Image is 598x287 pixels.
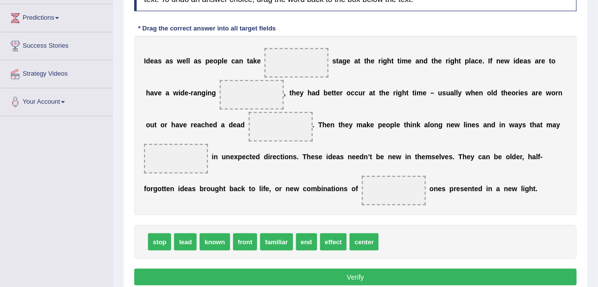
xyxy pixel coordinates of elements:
b: p [238,153,242,161]
b: i [327,153,329,161]
b: h [171,121,176,129]
b: i [381,57,383,65]
b: l [222,57,224,65]
b: k [417,121,420,129]
b: i [411,121,413,129]
b: r [516,89,518,97]
a: Strategy Videos [0,60,113,85]
b: e [242,153,246,161]
b: d [213,121,217,129]
b: x [234,153,238,161]
b: a [176,121,179,129]
b: s [340,153,344,161]
b: h [406,121,411,129]
b: e [347,57,351,65]
b: o [146,121,150,129]
b: a [249,57,253,65]
span: Drop target [265,48,329,78]
b: e [392,153,396,161]
b: a [166,57,170,65]
b: i [179,89,180,97]
div: * Drag the correct answer into all target fields [134,24,280,33]
b: h [455,57,459,65]
b: t [432,57,434,65]
b: g [202,89,206,97]
b: e [508,89,512,97]
b: t [154,121,157,129]
b: a [450,89,454,97]
b: l [469,57,471,65]
b: e [436,153,440,161]
b: e [209,57,213,65]
b: w [509,121,515,129]
b: a [515,121,519,129]
b: w [466,89,471,97]
b: y [300,89,304,97]
b: a [363,121,367,129]
b: a [336,153,340,161]
b: a [537,121,540,129]
b: n [197,89,202,97]
b: r [556,89,558,97]
b: u [359,89,363,97]
b: e [230,153,234,161]
b: y [349,121,353,129]
b: n [479,89,483,97]
b: e [422,153,426,161]
b: m [357,121,362,129]
b: e [336,89,340,97]
b: ’ [368,153,370,161]
b: t [459,57,461,65]
b: a [416,57,419,65]
b: n [447,121,451,129]
b: a [154,57,158,65]
b: h [205,121,209,129]
b: y [557,121,561,129]
b: I [144,57,146,65]
b: u [150,121,154,129]
b: i [500,121,502,129]
b: a [524,57,528,65]
b: a [339,57,343,65]
b: u [446,89,450,97]
b: o [160,121,165,129]
b: s [315,153,319,161]
b: p [465,57,470,65]
b: t [358,57,360,65]
b: n [407,153,412,161]
b: . [313,121,315,129]
b: r [446,57,448,65]
span: Drop target [220,80,284,110]
b: w [396,153,401,161]
b: s [169,57,173,65]
b: n [419,57,424,65]
b: e [371,57,375,65]
b: o [512,89,516,97]
b: e [520,89,524,97]
b: h [341,121,345,129]
b: T [318,121,323,129]
b: t [404,121,407,129]
b: e [386,89,389,97]
b: s [524,89,528,97]
b: l [454,89,456,97]
b: a [424,121,428,129]
b: i [513,57,515,65]
b: . [297,153,299,161]
b: w [505,57,510,65]
b: p [218,57,222,65]
b: t [290,89,292,97]
b: e [150,57,154,65]
b: e [438,57,442,65]
button: Verify [134,269,577,286]
b: e [209,121,213,129]
a: Your Account [0,88,113,113]
b: e [158,89,162,97]
b: d [256,153,260,161]
b: t [334,89,336,97]
b: c [475,57,479,65]
b: , [284,89,286,97]
b: d [316,89,320,97]
b: c [355,89,359,97]
b: p [390,121,395,129]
